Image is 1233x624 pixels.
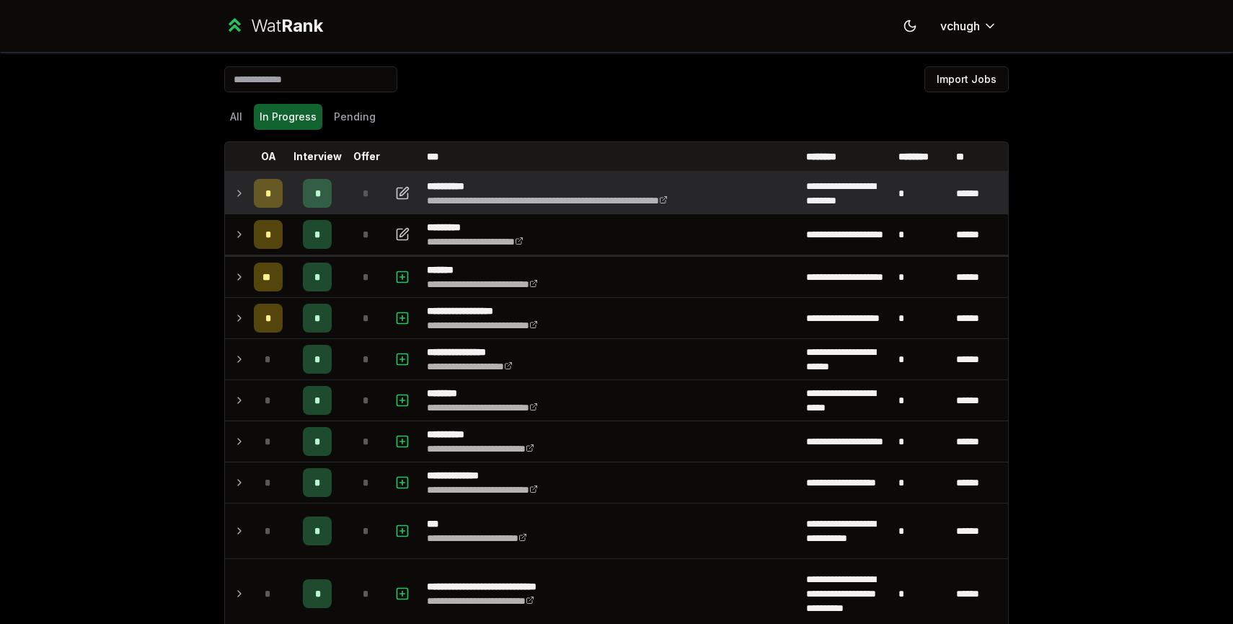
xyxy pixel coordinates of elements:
[924,66,1009,92] button: Import Jobs
[940,17,980,35] span: vchugh
[254,104,322,130] button: In Progress
[281,15,323,36] span: Rank
[251,14,323,38] div: Wat
[929,13,1009,39] button: vchugh
[353,149,380,164] p: Offer
[224,14,323,38] a: WatRank
[261,149,276,164] p: OA
[293,149,342,164] p: Interview
[224,104,248,130] button: All
[328,104,381,130] button: Pending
